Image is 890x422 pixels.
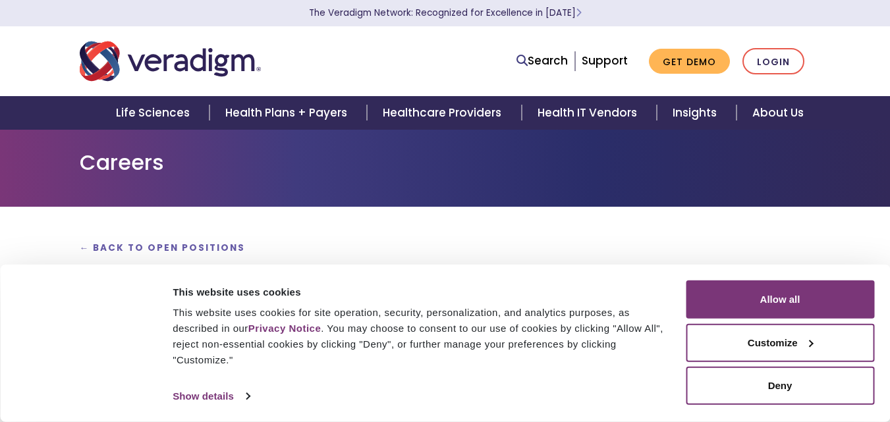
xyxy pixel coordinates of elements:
[737,96,820,130] a: About Us
[367,96,521,130] a: Healthcare Providers
[173,386,249,406] a: Show details
[522,96,657,130] a: Health IT Vendors
[576,7,582,19] span: Learn More
[80,40,261,83] img: Veradigm logo
[80,150,811,175] h1: Careers
[649,49,730,74] a: Get Demo
[173,284,671,300] div: This website uses cookies
[686,280,874,319] button: Allow all
[582,53,628,68] a: Support
[742,48,804,75] a: Login
[173,305,671,368] div: This website uses cookies for site operation, security, personalization, and analytics purposes, ...
[248,323,321,334] a: Privacy Notice
[686,323,874,361] button: Customize
[516,52,568,70] a: Search
[309,7,582,19] a: The Veradigm Network: Recognized for Excellence in [DATE]Learn More
[657,96,737,130] a: Insights
[209,96,367,130] a: Health Plans + Payers
[100,96,209,130] a: Life Sciences
[686,367,874,405] button: Deny
[80,242,246,254] a: ← Back to Open Positions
